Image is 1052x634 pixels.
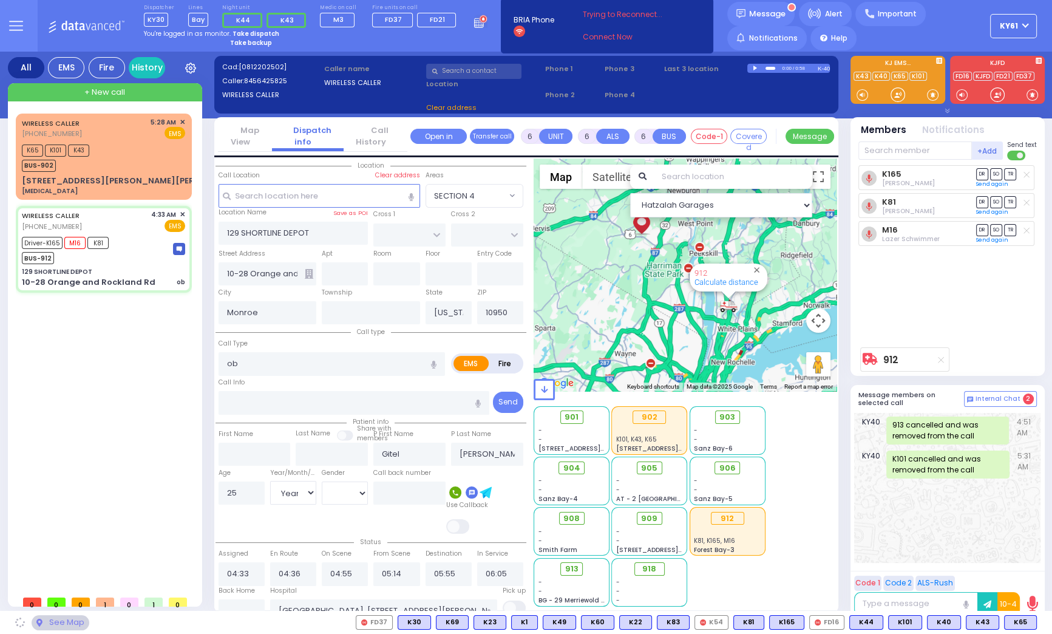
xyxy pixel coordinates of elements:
[357,434,388,443] span: members
[89,57,125,78] div: Fire
[222,90,321,100] label: WIRELESS CALLER
[144,598,163,607] span: 1
[351,161,390,170] span: Location
[236,15,250,25] span: K44
[320,4,358,12] label: Medic on call
[605,64,660,74] span: Phone 3
[786,129,834,144] button: Message
[270,549,298,559] label: En Route
[749,8,786,20] span: Message
[488,356,522,371] label: Fire
[806,308,830,333] button: Map camera controls
[545,90,601,100] span: Phone 2
[994,72,1013,81] a: FD21
[232,29,279,38] strong: Take dispatch
[642,563,656,575] span: 918
[973,72,993,81] a: KJFD
[538,578,542,587] span: -
[322,468,345,478] label: Gender
[540,165,582,189] button: Show street map
[177,278,185,287] div: ob
[691,129,727,144] button: Code-1
[694,485,697,494] span: -
[736,9,745,18] img: message.svg
[872,72,890,81] a: K40
[861,123,906,137] button: Members
[538,545,577,554] span: Smith Farm
[976,395,1020,403] span: Internal Chat
[616,485,620,494] span: -
[22,211,80,220] a: WIRELESS CALLER
[426,171,444,180] label: Areas
[219,208,266,217] label: Location Name
[596,129,630,144] button: ALS
[48,57,84,78] div: EMS
[858,391,964,407] h5: Message members on selected call
[324,78,422,88] label: WIRELESS CALLER
[543,615,576,630] div: BLS
[543,615,576,630] div: K49
[426,79,541,89] label: Location
[188,4,208,12] label: Lines
[850,60,945,69] label: KJ EMS...
[48,18,129,33] img: Logo
[1004,224,1016,236] span: TR
[180,117,185,128] span: ✕
[372,4,460,12] label: Fire units on call
[45,145,66,157] span: K101
[653,129,686,144] button: BUS
[120,598,138,607] span: 0
[545,64,601,74] span: Phone 1
[583,9,679,20] span: Trying to Reconnect...
[446,500,488,510] label: Use Callback
[781,61,792,75] div: 0:00
[997,592,1020,616] button: 10-4
[333,15,344,24] span: M3
[356,615,393,630] div: FD37
[436,615,469,630] div: BLS
[129,57,165,78] a: History
[694,268,707,278] a: 912
[1004,196,1016,208] span: TR
[361,619,367,625] img: red-radio-icon.svg
[426,184,524,207] span: SECTION 4
[426,103,477,112] span: Clear address
[426,64,521,79] input: Search a contact
[22,145,43,157] span: K65
[990,14,1037,38] button: KY61
[426,288,443,298] label: State
[426,185,506,206] span: SECTION 4
[1014,72,1034,81] a: FD37
[616,536,620,545] span: -
[809,615,844,630] div: FD16
[280,15,294,25] span: K43
[436,615,469,630] div: K69
[477,249,512,259] label: Entry Code
[169,598,187,607] span: 0
[539,129,572,144] button: UNIT
[270,468,316,478] div: Year/Month/Week/Day
[538,527,542,536] span: -
[151,210,176,219] span: 4:33 AM
[641,513,657,525] span: 909
[375,171,420,180] label: Clear address
[657,615,690,630] div: K83
[451,210,475,219] label: Cross 2
[976,180,1008,188] a: Send again
[882,197,896,206] a: K81
[927,615,961,630] div: BLS
[270,586,297,596] label: Hospital
[792,61,795,75] div: /
[537,375,577,391] img: Google
[694,426,697,435] span: -
[581,615,614,630] div: BLS
[882,206,935,216] span: Berish Mertz
[96,598,114,607] span: 1
[356,124,395,148] a: Call History
[605,90,660,100] span: Phone 4
[180,210,185,220] span: ✕
[538,494,578,503] span: Sanz Bay-4
[22,237,63,249] span: Driver-K165
[373,429,413,439] label: P First Name
[888,615,922,630] div: K101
